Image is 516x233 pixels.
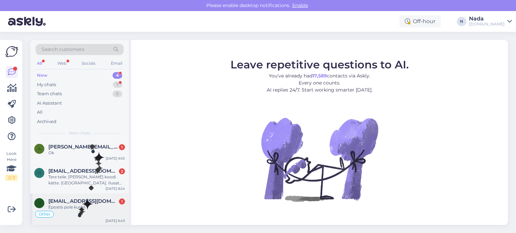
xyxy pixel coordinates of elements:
span: New chats [69,130,90,136]
img: Askly Logo [5,45,18,58]
div: New [37,72,47,79]
div: Socials [80,59,97,68]
div: Off-hour [399,15,441,27]
div: [DATE] 8:24 [105,186,125,191]
b: 17,589 [312,73,327,79]
div: Look Here [5,151,17,181]
div: My chats [37,81,56,88]
span: a [38,146,41,151]
div: [DATE] 6:43 [105,218,125,223]
div: Tere teile. [PERSON_NAME] koodi kätte. [GEOGRAPHIC_DATA]. Ilusat päeva. [48,174,125,186]
div: 4 [113,72,122,79]
span: r [38,200,41,206]
span: rveeber@gmail.com [48,198,118,204]
div: Email [110,59,124,68]
div: Web [56,59,68,68]
div: All [36,59,43,68]
span: Enable [290,2,310,8]
div: AI Assistant [37,100,62,107]
span: h [38,170,41,175]
span: hiljamoller@hotmail.com [48,168,118,174]
div: Ok [48,150,125,156]
div: N [457,17,466,26]
div: 7 [113,81,122,88]
div: [DATE] 9:55 [106,156,125,161]
div: 1 [119,198,125,205]
div: 2 [119,168,125,174]
div: 1 [119,144,125,150]
div: 0 [113,91,122,97]
span: Leave repetitive questions to AI. [230,58,409,71]
span: Other [39,212,50,216]
p: You’ve already had contacts via Askly. Every one counts. AI replies 24/7. Start working smarter [... [230,72,409,94]
a: Nada[DOMAIN_NAME] [469,16,512,27]
div: Team chats [37,91,62,97]
div: Nada [469,16,505,21]
div: Epostis pole kuskil [48,204,125,210]
div: Archived [37,118,56,125]
div: 2 / 3 [5,175,17,181]
img: No Chat active [259,99,380,220]
div: All [37,109,43,116]
span: Search customers [42,46,84,53]
span: andres.vaagert@gmail.com [48,144,118,150]
div: [DOMAIN_NAME] [469,21,505,27]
